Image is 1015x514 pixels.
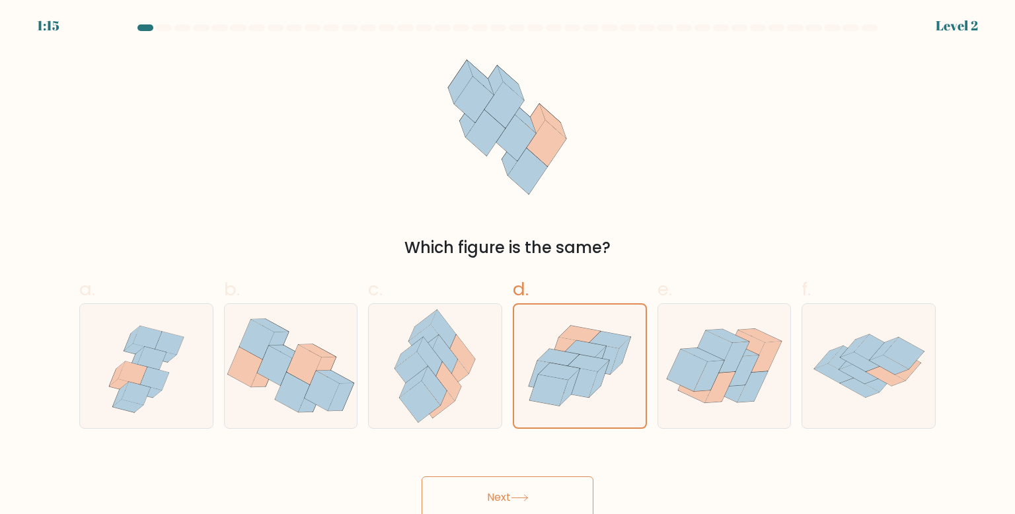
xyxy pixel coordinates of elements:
span: a. [79,276,95,302]
span: f. [802,276,811,302]
div: Which figure is the same? [87,236,928,260]
div: 1:15 [37,16,59,36]
div: Level 2 [936,16,978,36]
span: e. [658,276,672,302]
span: b. [224,276,240,302]
span: d. [513,276,529,302]
span: c. [368,276,383,302]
